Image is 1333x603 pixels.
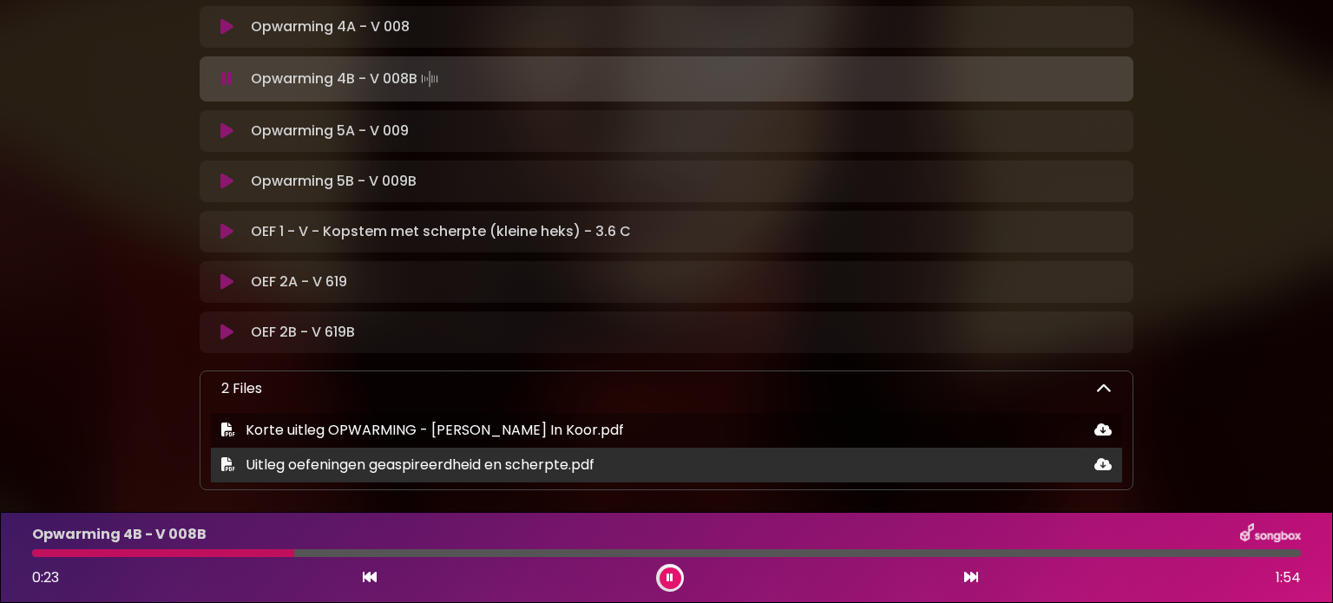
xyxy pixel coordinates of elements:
[251,16,410,37] p: Opwarming 4A - V 008
[251,171,417,192] p: Opwarming 5B - V 009B
[251,221,631,242] p: OEF 1 - V - Kopstem met scherpte (kleine heks) - 3.6 C
[32,524,207,545] p: Opwarming 4B - V 008B
[221,378,262,399] p: 2 Files
[251,322,355,343] p: OEF 2B - V 619B
[251,67,442,91] p: Opwarming 4B - V 008B
[417,67,442,91] img: waveform4.gif
[251,121,409,141] p: Opwarming 5A - V 009
[246,455,594,475] span: Uitleg oefeningen geaspireerdheid en scherpte.pdf
[251,272,347,292] p: OEF 2A - V 619
[1240,523,1301,546] img: songbox-logo-white.png
[246,420,624,440] span: Korte uitleg OPWARMING - [PERSON_NAME] In Koor.pdf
